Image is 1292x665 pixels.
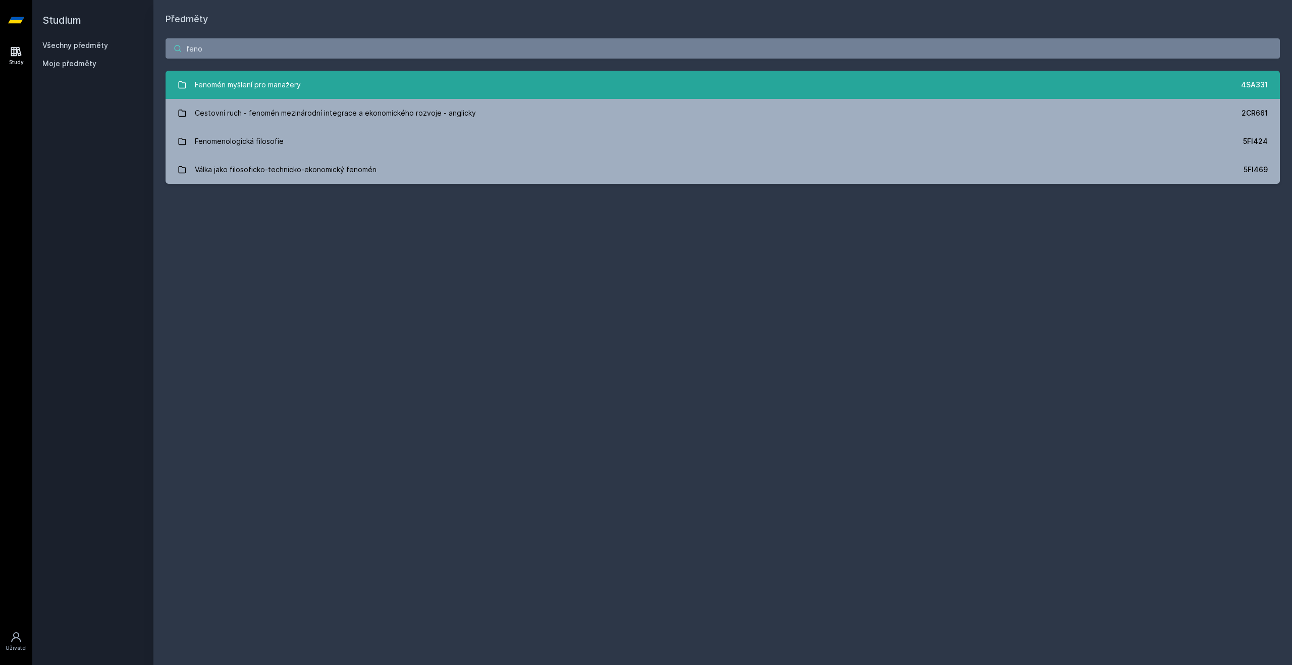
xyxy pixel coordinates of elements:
a: Všechny předměty [42,41,108,49]
div: 2CR661 [1242,108,1268,118]
div: Fenomén myšlení pro manažery [195,75,301,95]
div: Fenomenologická filosofie [195,131,284,151]
a: Uživatel [2,626,30,657]
div: Uživatel [6,644,27,652]
a: Válka jako filosoficko-technicko-ekonomický fenomén 5FI469 [166,156,1280,184]
a: Study [2,40,30,71]
input: Název nebo ident předmětu… [166,38,1280,59]
div: Study [9,59,24,66]
div: 4SA331 [1241,80,1268,90]
a: Fenomén myšlení pro manažery 4SA331 [166,71,1280,99]
div: 5FI424 [1243,136,1268,146]
span: Moje předměty [42,59,96,69]
div: Válka jako filosoficko-technicko-ekonomický fenomén [195,160,376,180]
a: Cestovní ruch - fenomén mezinárodní integrace a ekonomického rozvoje - anglicky 2CR661 [166,99,1280,127]
h1: Předměty [166,12,1280,26]
div: 5FI469 [1244,165,1268,175]
a: Fenomenologická filosofie 5FI424 [166,127,1280,156]
div: Cestovní ruch - fenomén mezinárodní integrace a ekonomického rozvoje - anglicky [195,103,476,123]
